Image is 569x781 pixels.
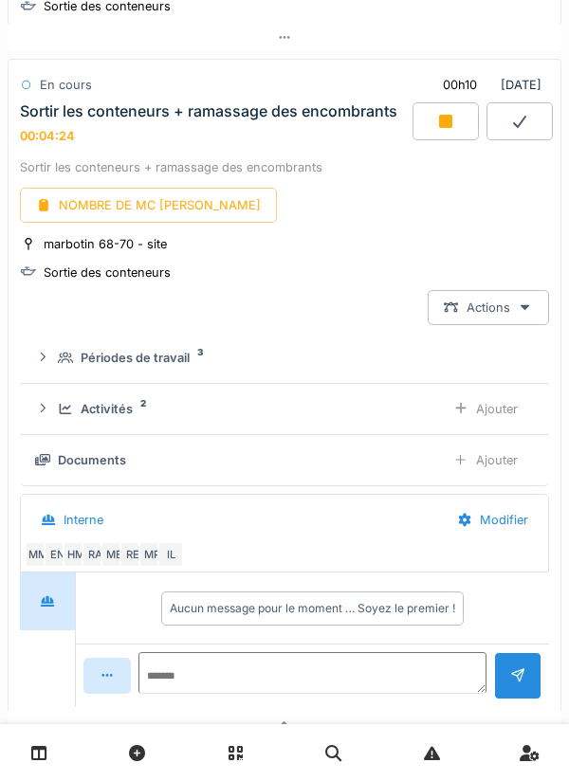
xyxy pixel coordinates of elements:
div: En cours [40,76,92,94]
div: Documents [58,451,126,469]
div: RA [82,541,108,568]
div: NOMBRE DE MC [PERSON_NAME] [20,188,277,223]
div: Ajouter [437,443,534,478]
div: Aucun message pour le moment … Soyez le premier ! [170,600,455,617]
div: marbotin 68-70 - site [44,235,167,253]
div: ME [101,541,127,568]
div: RE [119,541,146,568]
div: Modifier [441,502,544,537]
div: [DATE] [427,67,549,102]
div: Interne [64,511,103,529]
div: MM [25,541,51,568]
summary: DocumentsAjouter [28,443,541,478]
div: Ajouter [437,391,534,427]
div: Activités [81,400,133,418]
summary: Activités2Ajouter [28,391,541,427]
div: Actions [428,290,549,325]
div: IL [157,541,184,568]
div: 00h10 [443,76,477,94]
div: Sortir les conteneurs + ramassage des encombrants [20,158,549,176]
div: MP [138,541,165,568]
div: EN [44,541,70,568]
div: HM [63,541,89,568]
div: 00:04:24 [20,129,75,143]
summary: Périodes de travail3 [28,340,541,375]
div: Périodes de travail [81,349,190,367]
div: Sortir les conteneurs + ramassage des encombrants [20,102,397,120]
div: Sortie des conteneurs [44,263,171,282]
